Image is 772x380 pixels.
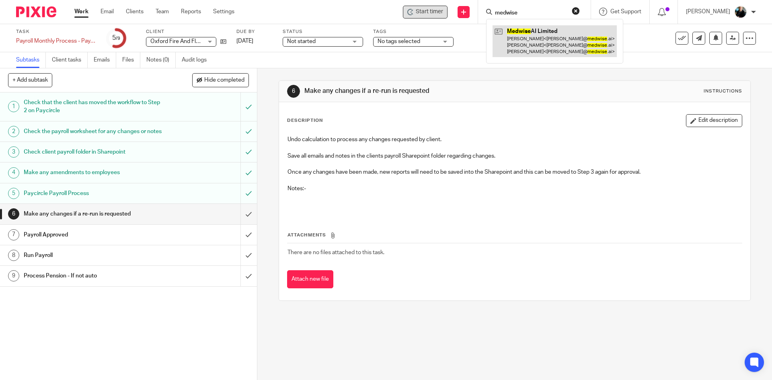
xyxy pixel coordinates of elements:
span: Not started [287,39,316,44]
label: Due by [236,29,273,35]
span: Attachments [287,233,326,237]
h1: Payroll Approved [24,229,163,241]
a: Work [74,8,88,16]
span: Get Support [610,9,641,14]
div: Payroll Monthly Process - Paycircle [16,37,96,45]
a: Emails [94,52,116,68]
h1: Check that the client has moved the workflow to Step 2 on Paycircle [24,97,163,117]
img: nicky-partington.jpg [734,6,747,18]
input: Search [494,10,567,17]
span: [DATE] [236,38,253,44]
a: Clients [126,8,144,16]
div: 7 [8,229,19,240]
a: Subtasks [16,52,46,68]
a: Email [101,8,114,16]
h1: Process Pension - If not auto [24,270,163,282]
h1: Run Payroll [24,249,163,261]
p: [PERSON_NAME] [686,8,730,16]
a: Client tasks [52,52,88,68]
label: Status [283,29,363,35]
p: Notes:- [287,185,741,193]
div: 5 [112,33,120,43]
a: Files [122,52,140,68]
p: Save all emails and notes in the clients payroll Sharepoint folder regarding changes. [287,152,741,160]
div: Instructions [704,88,742,94]
span: Oxford Fire And Flood Ltd [150,39,215,44]
h1: Check client payroll folder in Sharepoint [24,146,163,158]
a: Team [156,8,169,16]
button: Hide completed [192,73,249,87]
div: 6 [287,85,300,98]
h1: Make any changes if a re-run is requested [24,208,163,220]
label: Task [16,29,96,35]
label: Tags [373,29,454,35]
div: 8 [8,250,19,261]
p: Once any changes have been made, new reports will need to be saved into the Sharepoint and this c... [287,168,741,176]
h1: Make any changes if a re-run is requested [304,87,532,95]
a: Reports [181,8,201,16]
h1: Make any amendments to employees [24,166,163,179]
div: 5 [8,188,19,199]
p: Description [287,117,323,124]
div: 3 [8,146,19,158]
span: Start timer [416,8,443,16]
div: 1 [8,101,19,112]
button: Clear [572,7,580,15]
button: Edit description [686,114,742,127]
a: Audit logs [182,52,213,68]
h1: Paycircle Payroll Process [24,187,163,199]
button: Attach new file [287,270,333,288]
small: /9 [116,36,120,41]
div: 9 [8,270,19,281]
button: + Add subtask [8,73,52,87]
label: Client [146,29,226,35]
div: 2 [8,126,19,137]
span: There are no files attached to this task. [287,250,384,255]
div: Oxford Fire And Flood Ltd - Payroll Monthly Process - Paycircle [403,6,448,18]
p: Undo calculation to process any changes requested by client. [287,136,741,144]
img: Pixie [16,6,56,17]
div: 6 [8,208,19,220]
span: No tags selected [378,39,420,44]
div: 4 [8,167,19,179]
span: Hide completed [204,77,244,84]
a: Settings [213,8,234,16]
h1: Check the payroll worksheet for any changes or notes [24,125,163,138]
a: Notes (0) [146,52,176,68]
